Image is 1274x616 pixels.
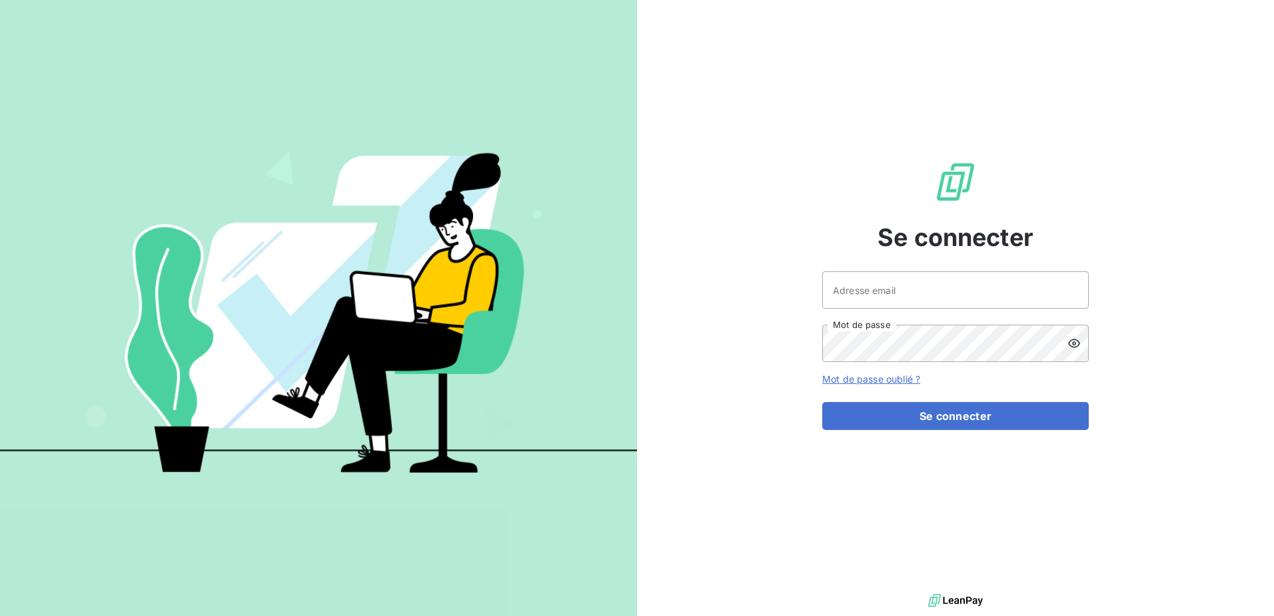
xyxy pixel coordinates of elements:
[822,402,1089,430] button: Se connecter
[928,591,983,611] img: logo
[934,161,977,203] img: Logo LeanPay
[822,373,920,385] a: Mot de passe oublié ?
[878,219,1033,255] span: Se connecter
[822,271,1089,309] input: placeholder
